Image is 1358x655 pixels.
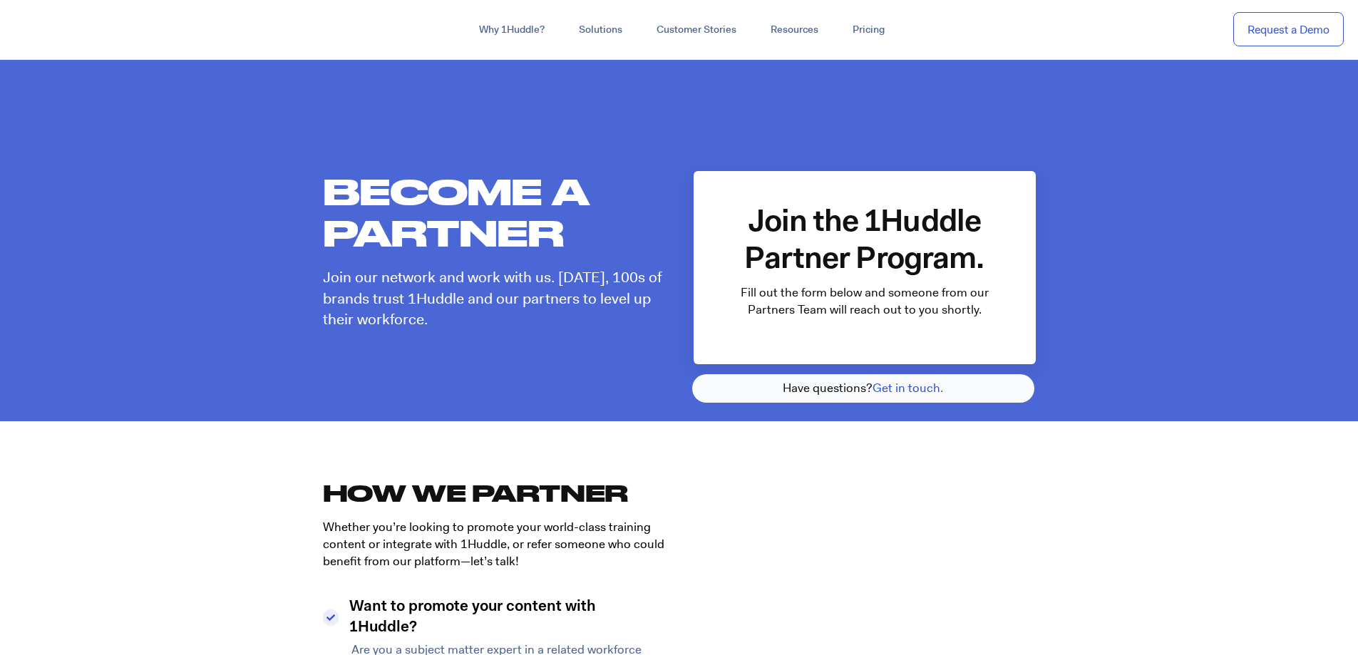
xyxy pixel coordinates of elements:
[728,205,1002,279] h3: Join the 1Huddle Partner Program.
[323,171,665,253] h1: BECOME A PARTNER
[1233,12,1344,47] a: Request a Demo
[323,267,665,330] p: Join our network and work with us. [DATE], 100s of brands trust 1Huddle and our partners to level...
[462,17,562,43] a: Why 1Huddle?
[14,16,116,43] img: ...
[692,374,1034,403] p: Have questions?
[323,519,664,569] span: Whether you’re looking to promote your world-class training content or integrate with 1Huddle, or...
[323,478,665,508] h2: HOW WE PARTNER
[873,380,943,396] a: Get in touch.
[728,284,1002,319] p: Fill out the form below and someone from our Partners Team will reach out to you shortly.
[346,597,665,639] span: Want to promote your content with 1Huddle?
[753,17,835,43] a: Resources
[835,17,902,43] a: Pricing
[562,17,639,43] a: Solutions
[639,17,753,43] a: Customer Stories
